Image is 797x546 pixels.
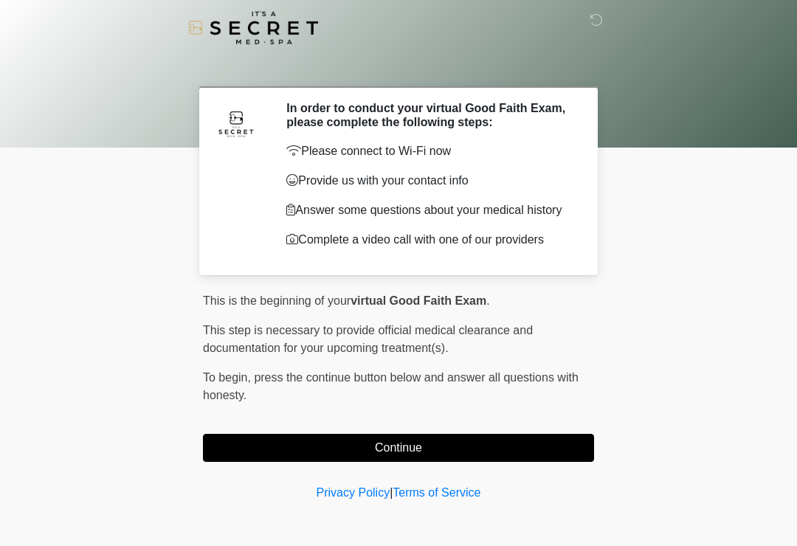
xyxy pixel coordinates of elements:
[486,294,489,307] span: .
[203,294,351,307] span: This is the beginning of your
[203,434,594,462] button: Continue
[317,486,390,499] a: Privacy Policy
[286,172,572,190] p: Provide us with your contact info
[286,142,572,160] p: Please connect to Wi-Fi now
[188,11,318,44] img: It's A Secret Med Spa Logo
[286,231,572,249] p: Complete a video call with one of our providers
[351,294,486,307] strong: virtual Good Faith Exam
[203,371,579,401] span: press the continue button below and answer all questions with honesty.
[203,324,533,354] span: This step is necessary to provide official medical clearance and documentation for your upcoming ...
[286,101,572,129] h2: In order to conduct your virtual Good Faith Exam, please complete the following steps:
[192,53,605,80] h1: ‎ ‎
[286,201,572,219] p: Answer some questions about your medical history
[390,486,393,499] a: |
[203,371,254,384] span: To begin,
[214,101,258,145] img: Agent Avatar
[393,486,480,499] a: Terms of Service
